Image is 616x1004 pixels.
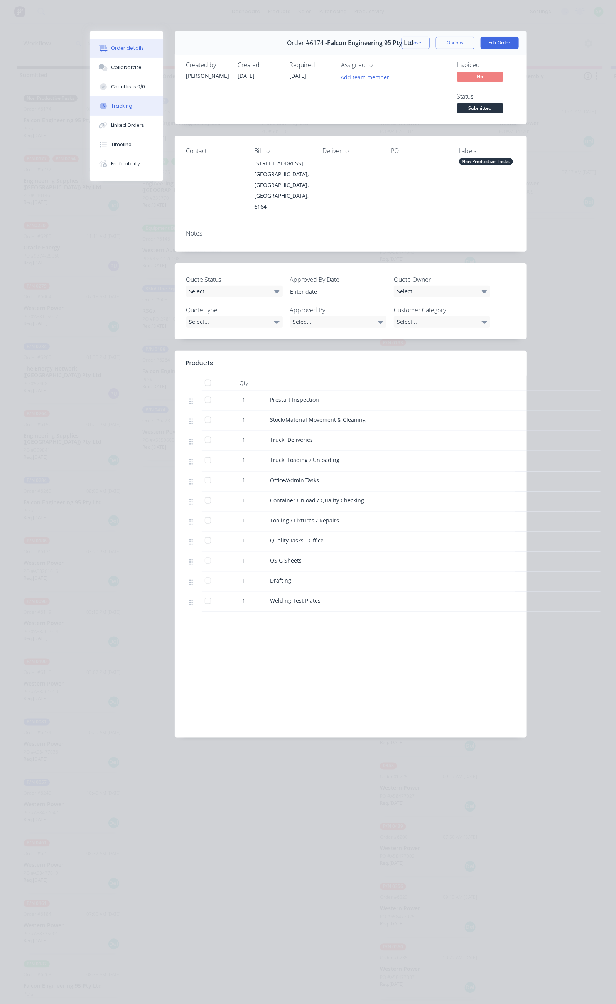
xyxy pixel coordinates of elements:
[459,158,513,165] div: Non Productive Tasks
[341,72,394,82] button: Add team member
[270,396,319,403] span: Prestart Inspection
[327,39,414,47] span: Falcon Engineering 95 Pty Ltd
[238,61,280,69] div: Created
[290,275,386,284] label: Approved By Date
[394,275,490,284] label: Quote Owner
[337,72,393,82] button: Add team member
[287,39,327,47] span: Order #6174 -
[290,305,386,315] label: Approved By
[243,416,246,424] span: 1
[457,103,503,113] span: Submitted
[243,576,246,585] span: 1
[270,577,292,584] span: Drafting
[90,77,163,96] button: Checklists 0/0
[90,39,163,58] button: Order details
[254,169,310,212] div: [GEOGRAPHIC_DATA], [GEOGRAPHIC_DATA], [GEOGRAPHIC_DATA], 6164
[254,158,310,212] div: [STREET_ADDRESS][GEOGRAPHIC_DATA], [GEOGRAPHIC_DATA], [GEOGRAPHIC_DATA], 6164
[111,122,144,129] div: Linked Orders
[290,72,307,79] span: [DATE]
[111,45,144,52] div: Order details
[270,517,339,524] span: Tooling / Fixtures / Repairs
[90,58,163,77] button: Collaborate
[111,83,145,90] div: Checklists 0/0
[457,61,515,69] div: Invoiced
[322,147,378,155] div: Deliver to
[243,596,246,605] span: 1
[90,154,163,174] button: Profitability
[186,230,515,237] div: Notes
[457,72,503,81] span: No
[270,537,324,544] span: Quality Tasks - Office
[394,305,490,315] label: Customer Category
[254,147,310,155] div: Bill to
[221,376,267,391] div: Qty
[457,103,503,115] button: Submitted
[290,316,386,328] div: Select...
[290,61,332,69] div: Required
[270,497,365,504] span: Container Unload / Quality Checking
[90,116,163,135] button: Linked Orders
[457,93,515,100] div: Status
[243,516,246,524] span: 1
[243,456,246,464] span: 1
[111,64,142,71] div: Collaborate
[481,37,519,49] button: Edit Order
[238,72,255,79] span: [DATE]
[186,359,213,368] div: Products
[186,275,283,284] label: Quote Status
[243,476,246,484] span: 1
[459,147,515,155] div: Labels
[111,160,140,167] div: Profitability
[436,37,474,49] button: Options
[270,477,319,484] span: Office/Admin Tasks
[341,61,419,69] div: Assigned to
[186,286,283,297] div: Select...
[402,37,430,49] button: Close
[186,147,242,155] div: Contact
[243,536,246,544] span: 1
[111,141,132,148] div: Timeline
[285,286,381,298] input: Enter date
[186,72,229,80] div: [PERSON_NAME]
[111,103,132,109] div: Tracking
[394,286,490,297] div: Select...
[90,96,163,116] button: Tracking
[270,416,366,423] span: Stock/Material Movement & Cleaning
[394,316,490,328] div: Select...
[254,158,310,169] div: [STREET_ADDRESS]
[90,135,163,154] button: Timeline
[391,147,447,155] div: PO
[270,597,321,604] span: Welding Test Plates
[186,316,283,328] div: Select...
[243,436,246,444] span: 1
[243,556,246,564] span: 1
[270,436,313,443] span: Truck: Deliveries
[243,396,246,404] span: 1
[270,456,340,463] span: Truck: Loading / Unloading
[270,557,302,564] span: QSIG Sheets
[186,61,229,69] div: Created by
[243,496,246,504] span: 1
[186,305,283,315] label: Quote Type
